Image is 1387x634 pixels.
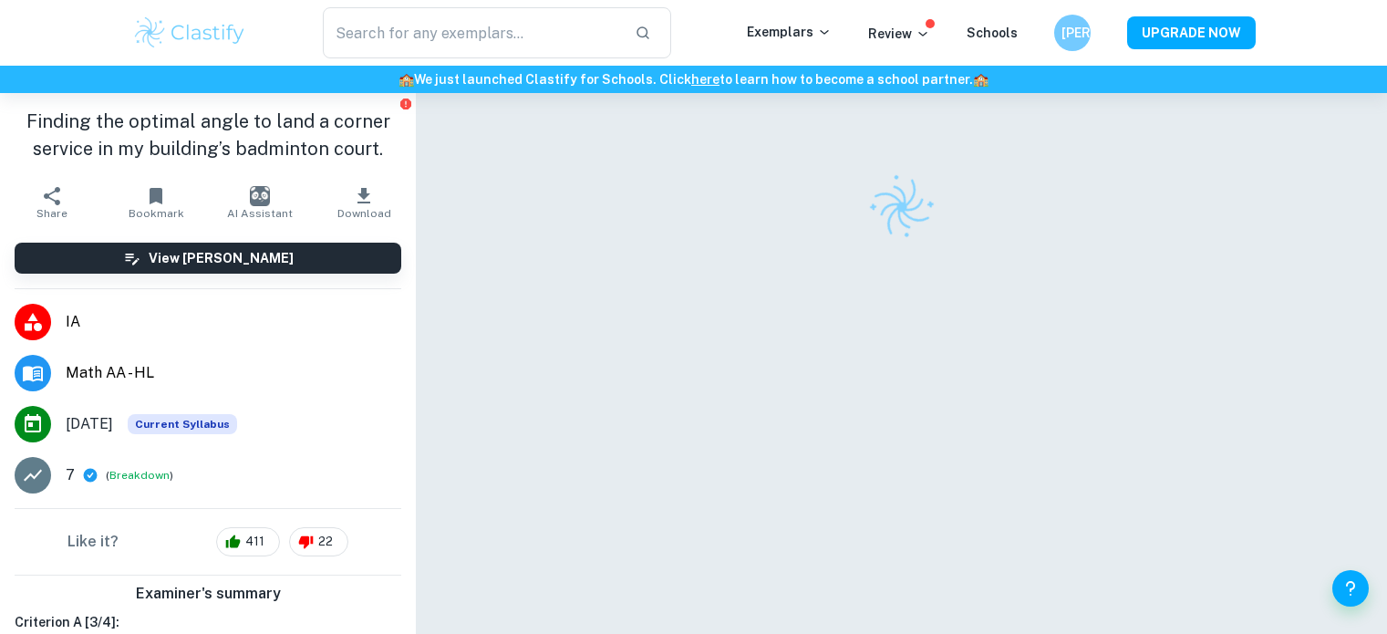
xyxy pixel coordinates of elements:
span: Bookmark [129,207,184,220]
button: Breakdown [109,467,170,483]
div: This exemplar is based on the current syllabus. Feel free to refer to it for inspiration/ideas wh... [128,414,237,434]
span: Share [36,207,67,220]
img: Clastify logo [132,15,248,51]
a: Schools [967,26,1018,40]
div: 22 [289,527,348,556]
span: AI Assistant [227,207,293,220]
img: Clastify logo [857,162,947,252]
span: 411 [235,533,274,551]
span: Current Syllabus [128,414,237,434]
button: Download [312,177,416,228]
button: [PERSON_NAME] [1054,15,1091,51]
p: 7 [66,464,75,486]
h6: Like it? [67,531,119,553]
h6: Criterion A [ 3 / 4 ]: [15,612,401,632]
span: 🏫 [973,72,988,87]
button: View [PERSON_NAME] [15,243,401,274]
p: Exemplars [747,22,832,42]
div: 411 [216,527,280,556]
button: UPGRADE NOW [1127,16,1256,49]
h6: We just launched Clastify for Schools. Click to learn how to become a school partner. [4,69,1383,89]
p: Review [868,24,930,44]
h6: View [PERSON_NAME] [149,248,294,268]
span: [DATE] [66,413,113,435]
span: 🏫 [399,72,414,87]
span: 22 [308,533,343,551]
button: Bookmark [104,177,208,228]
input: Search for any exemplars... [323,7,621,58]
span: ( ) [106,467,173,484]
button: Report issue [399,97,412,110]
button: Help and Feedback [1332,570,1369,607]
span: Math AA - HL [66,362,401,384]
button: AI Assistant [208,177,312,228]
h6: Examiner's summary [7,583,409,605]
h6: [PERSON_NAME] [1061,23,1082,43]
span: Download [337,207,391,220]
span: IA [66,311,401,333]
img: AI Assistant [250,186,270,206]
a: here [691,72,719,87]
h1: Finding the optimal angle to land a corner service in my building’s badminton court. [15,108,401,162]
